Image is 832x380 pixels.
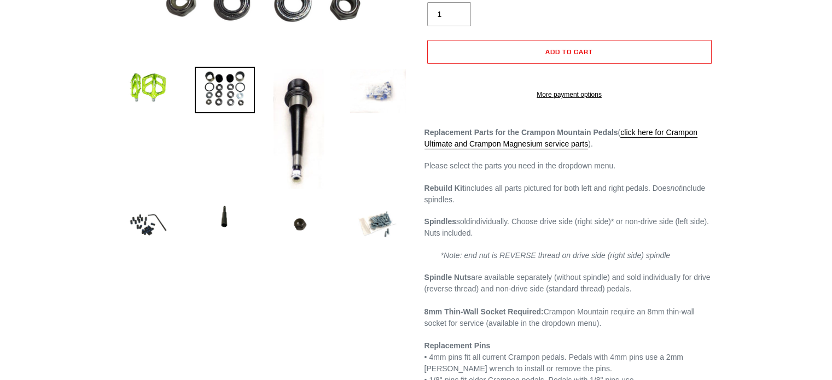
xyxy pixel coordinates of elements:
[195,195,255,241] img: Load image into Gallery viewer, Canfield Bikes Crampon MTN Pedal Service Parts
[670,184,680,192] em: not
[118,67,178,108] img: Load image into Gallery viewer, Canfield Bikes Crampon MTN Pedal Service Parts
[545,48,593,56] span: Add to cart
[456,217,470,226] span: sold
[424,307,544,316] strong: 8mm Thin-Wall Socket Required:
[424,183,714,206] p: includes all parts pictured for both left and right pedals. Does include spindles.
[424,216,714,239] p: individually. Choose drive side (right side)* or non-drive side (left side). Nuts included.
[424,341,491,350] strong: Replacement Pins
[195,67,255,113] img: Load image into Gallery viewer, Canfield Bikes Crampon Mountain Rebuild Kit
[424,128,618,137] strong: Replacement Parts for the Crampon Mountain Pedals
[271,67,327,191] img: Load image into Gallery viewer, Canfield Bikes Crampon MTN Pedal Service Parts
[424,161,615,170] span: Please select the parts you need in the dropdown menu.
[424,184,465,192] strong: Rebuild Kit
[424,217,456,226] strong: Spindles
[348,67,408,115] img: Load image into Gallery viewer, Canfield Bikes Crampon MTN Pedal Service Parts
[441,251,670,260] em: *Note: end nut is REVERSE thread on drive side (right side) spindle
[424,273,472,282] strong: Spindle Nuts
[348,195,408,255] img: Load image into Gallery viewer, Canfield Bikes Crampon MTN Pedal Service Parts
[424,272,714,329] p: are available separately (without spindle) and sold individually for drive (reverse thread) and n...
[427,40,712,64] button: Add to cart
[424,127,714,150] p: ( ).
[427,90,712,100] a: More payment options
[424,128,697,149] a: click here for Crampon Ultimate and Crampon Magnesium service parts
[271,195,331,252] img: Load image into Gallery viewer, Canfield Bikes Crampon MTN Pedal Service Parts
[118,195,178,255] img: Load image into Gallery viewer, Canfield Bikes Crampon MTN Pedal Service Parts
